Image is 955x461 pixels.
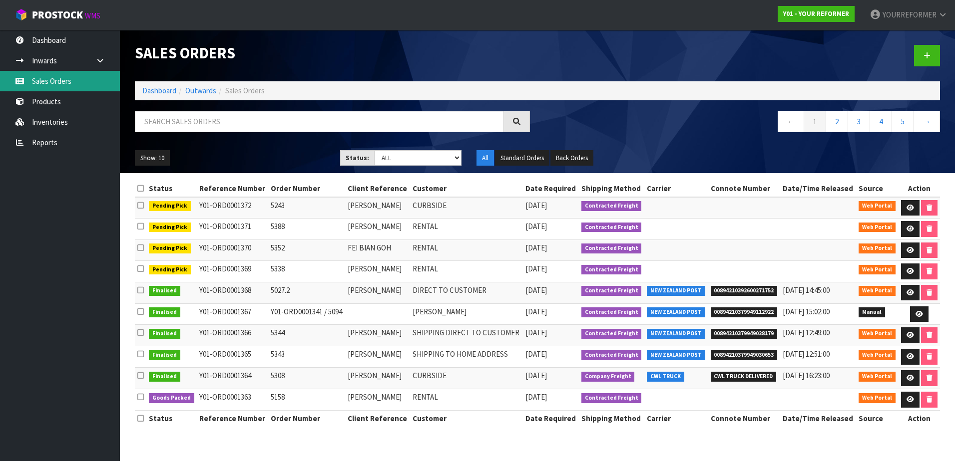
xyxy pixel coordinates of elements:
span: 00894210379949112922 [711,307,778,317]
th: Reference Number [197,410,268,426]
span: [DATE] 14:45:00 [783,285,830,295]
span: [DATE] [525,243,547,252]
span: NEW ZEALAND POST [647,329,705,339]
td: 5338 [268,261,345,282]
span: Contracted Freight [581,265,642,275]
span: ProStock [32,8,83,21]
span: Finalised [149,372,180,382]
span: Contracted Freight [581,201,642,211]
td: 5308 [268,368,345,389]
a: 2 [826,111,848,132]
td: RENTAL [410,219,523,240]
span: Pending Pick [149,243,191,253]
th: Carrier [644,410,708,426]
th: Connote Number [708,181,781,197]
td: [PERSON_NAME] [345,261,410,282]
span: Web Portal [859,243,896,253]
input: Search sales orders [135,111,504,132]
span: NEW ZEALAND POST [647,286,705,296]
td: [PERSON_NAME] [345,346,410,368]
strong: Y01 - YOUR REFORMER [783,9,849,18]
span: CWL TRUCK DELIVERED [711,372,777,382]
span: [DATE] [525,264,547,273]
td: 5352 [268,239,345,261]
td: SHIPPING DIRECT TO CUSTOMER [410,325,523,346]
span: NEW ZEALAND POST [647,307,705,317]
td: DIRECT TO CUSTOMER [410,282,523,303]
button: Back Orders [550,150,593,166]
th: Date/Time Released [780,181,856,197]
span: Contracted Freight [581,307,642,317]
th: Date/Time Released [780,410,856,426]
th: Customer [410,181,523,197]
th: Date Required [523,410,579,426]
th: Status [146,181,197,197]
span: Web Portal [859,393,896,403]
span: Web Portal [859,223,896,232]
td: Y01-ORD0001370 [197,239,268,261]
a: → [914,111,940,132]
span: Finalised [149,329,180,339]
th: Date Required [523,181,579,197]
th: Status [146,410,197,426]
a: 3 [848,111,870,132]
button: All [477,150,494,166]
span: Web Portal [859,329,896,339]
th: Shipping Method [579,181,644,197]
td: Y01-ORD0001371 [197,219,268,240]
span: [DATE] [525,371,547,380]
td: 5158 [268,389,345,411]
td: RENTAL [410,261,523,282]
td: Y01-ORD0001365 [197,346,268,368]
td: [PERSON_NAME] [345,389,410,411]
a: 1 [804,111,826,132]
td: RENTAL [410,389,523,411]
th: Action [898,181,940,197]
span: Web Portal [859,372,896,382]
img: cube-alt.png [15,8,27,21]
th: Source [856,410,898,426]
strong: Status: [346,154,369,162]
span: YOURREFORMER [883,10,937,19]
th: Client Reference [345,410,410,426]
th: Carrier [644,181,708,197]
span: Contracted Freight [581,286,642,296]
td: SHIPPING TO HOME ADDRESS [410,346,523,368]
span: Pending Pick [149,201,191,211]
small: WMS [85,11,100,20]
span: [DATE] [525,222,547,231]
td: [PERSON_NAME] [345,197,410,219]
span: Goods Packed [149,393,194,403]
th: Action [898,410,940,426]
nav: Page navigation [545,111,940,135]
span: [DATE] [525,285,547,295]
td: [PERSON_NAME] [345,325,410,346]
td: [PERSON_NAME] [345,219,410,240]
span: [DATE] [525,392,547,402]
span: Finalised [149,307,180,317]
a: ← [778,111,804,132]
span: Web Portal [859,286,896,296]
td: 5027.2 [268,282,345,303]
span: Sales Orders [225,86,265,95]
th: Order Number [268,410,345,426]
span: [DATE] 12:51:00 [783,349,830,359]
th: Customer [410,410,523,426]
td: RENTAL [410,239,523,261]
th: Client Reference [345,181,410,197]
span: Web Portal [859,201,896,211]
span: [DATE] 12:49:00 [783,328,830,337]
td: CURBSIDE [410,368,523,389]
a: 5 [892,111,914,132]
span: [DATE] [525,307,547,316]
td: 5344 [268,325,345,346]
span: 00894210379949030653 [711,350,778,360]
span: Finalised [149,350,180,360]
td: Y01-ORD0001368 [197,282,268,303]
td: [PERSON_NAME] [410,303,523,325]
span: 00894210379949028179 [711,329,778,339]
span: Pending Pick [149,265,191,275]
span: Finalised [149,286,180,296]
span: Contracted Freight [581,329,642,339]
td: Y01-ORD0001369 [197,261,268,282]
